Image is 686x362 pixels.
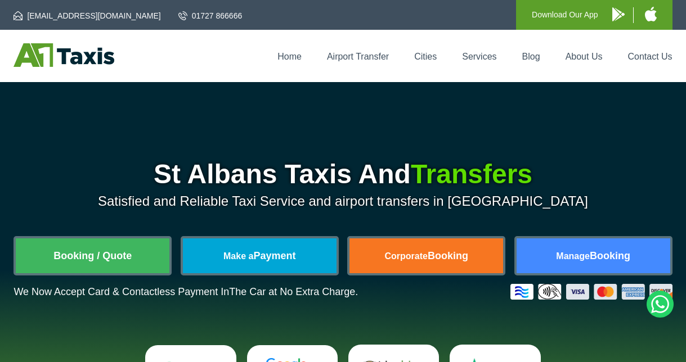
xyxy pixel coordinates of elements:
[14,286,358,298] p: We Now Accept Card & Contactless Payment In
[14,10,160,21] a: [EMAIL_ADDRESS][DOMAIN_NAME]
[178,10,243,21] a: 01727 866666
[522,52,540,61] a: Blog
[411,159,532,189] span: Transfers
[277,52,302,61] a: Home
[14,161,672,188] h1: St Albans Taxis And
[14,193,672,209] p: Satisfied and Reliable Taxi Service and airport transfers in [GEOGRAPHIC_DATA]
[510,284,672,300] img: Credit And Debit Cards
[645,7,657,21] img: A1 Taxis iPhone App
[183,238,337,273] a: Make aPayment
[414,52,437,61] a: Cities
[612,7,625,21] img: A1 Taxis Android App
[14,43,114,67] img: A1 Taxis St Albans LTD
[462,52,496,61] a: Services
[566,52,603,61] a: About Us
[223,251,253,261] span: Make a
[384,251,427,261] span: Corporate
[229,286,358,297] span: The Car at No Extra Charge.
[556,251,590,261] span: Manage
[349,238,503,273] a: CorporateBooking
[16,238,169,273] a: Booking / Quote
[627,52,672,61] a: Contact Us
[532,8,598,22] p: Download Our App
[327,52,389,61] a: Airport Transfer
[517,238,670,273] a: ManageBooking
